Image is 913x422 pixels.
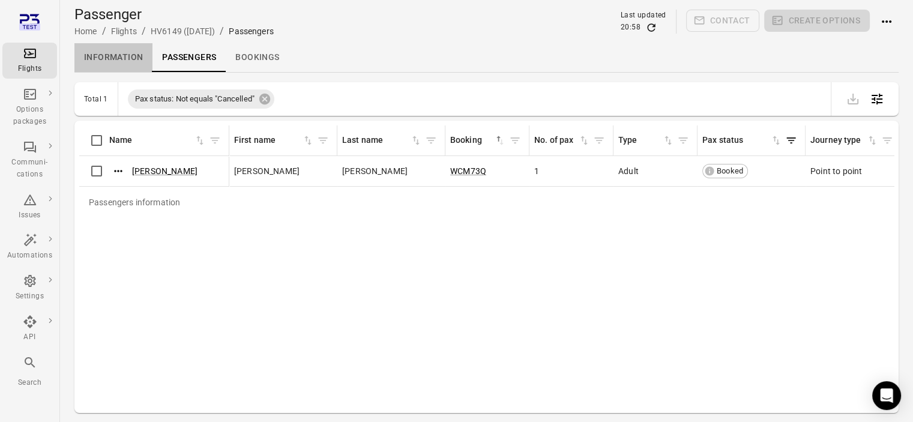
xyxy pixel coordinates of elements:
[152,43,226,72] a: Passengers
[810,134,866,147] div: Journey type
[764,10,870,34] span: Please make a selection to create an option package
[128,93,262,105] span: Pax status: Not equals "Cancelled"
[534,134,578,147] div: No. of pax
[7,331,52,343] div: API
[234,134,314,147] span: First name
[841,92,865,104] span: Please make a selection to export
[2,83,57,131] a: Options packages
[702,134,782,147] span: Pax status
[618,134,662,147] div: Type
[618,134,674,147] span: Type
[506,131,524,149] button: Filter by booking
[686,10,760,34] span: Please make a selection to create communications
[702,134,782,147] div: Sort by pax status in ascending order
[79,187,190,218] div: Passengers information
[702,134,770,147] div: Pax status
[2,189,57,225] a: Issues
[450,166,486,176] a: WCM73Q
[226,43,289,72] a: Bookings
[2,311,57,347] a: API
[872,381,901,410] div: Open Intercom Messenger
[450,134,506,147] div: Sort by booking in descending order
[534,165,539,177] span: 1
[875,10,899,34] button: Actions
[7,250,52,262] div: Automations
[132,166,197,176] a: [PERSON_NAME]
[782,131,800,149] button: Filter by pax status
[206,131,224,149] button: Filter by name
[342,134,410,147] div: Last name
[234,134,302,147] div: First name
[450,134,494,147] div: Booking
[534,134,590,147] div: Sort by no. of pax in ascending order
[342,134,422,147] div: Sort by last name in ascending order
[618,134,674,147] div: Sort by type in ascending order
[342,165,408,177] span: [PERSON_NAME]
[220,24,224,38] li: /
[234,165,300,177] span: [PERSON_NAME]
[7,377,52,389] div: Search
[810,134,878,147] span: Journey type
[229,25,274,37] div: Passengers
[674,131,692,149] button: Filter by type
[7,291,52,303] div: Settings
[102,24,106,38] li: /
[74,43,152,72] a: Information
[109,134,194,147] div: Name
[2,229,57,265] a: Automations
[111,26,137,36] a: Flights
[2,136,57,184] a: Communi-cations
[84,95,108,103] div: Total 1
[2,352,57,392] button: Search
[7,63,52,75] div: Flights
[7,157,52,181] div: Communi-cations
[450,134,506,147] span: Booking
[621,22,640,34] div: 20:58
[109,134,206,147] span: Name
[109,134,206,147] div: Sort by name in ascending order
[74,24,274,38] nav: Breadcrumbs
[74,26,97,36] a: Home
[878,131,896,149] button: Filter by journey type
[7,104,52,128] div: Options packages
[865,87,889,111] button: Open table configuration
[621,10,666,22] div: Last updated
[2,43,57,79] a: Flights
[810,134,878,147] div: Sort by journey type in ascending order
[2,270,57,306] a: Settings
[7,209,52,222] div: Issues
[74,43,899,72] div: Local navigation
[618,165,639,177] span: Adult
[342,134,422,147] span: Last name
[314,131,332,149] button: Filter by first name
[713,165,747,177] span: Booked
[422,131,440,149] button: Filter by last name
[151,26,215,36] a: HV6149 ([DATE])
[128,89,274,109] div: Pax status: Not equals "Cancelled"
[645,22,657,34] button: Refresh data
[590,131,608,149] button: Filter by no. of pax
[109,162,127,180] button: Actions
[534,134,590,147] span: No. of pax
[234,134,314,147] div: Sort by first name in ascending order
[142,24,146,38] li: /
[810,165,862,177] span: Point to point
[74,5,274,24] h1: Passenger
